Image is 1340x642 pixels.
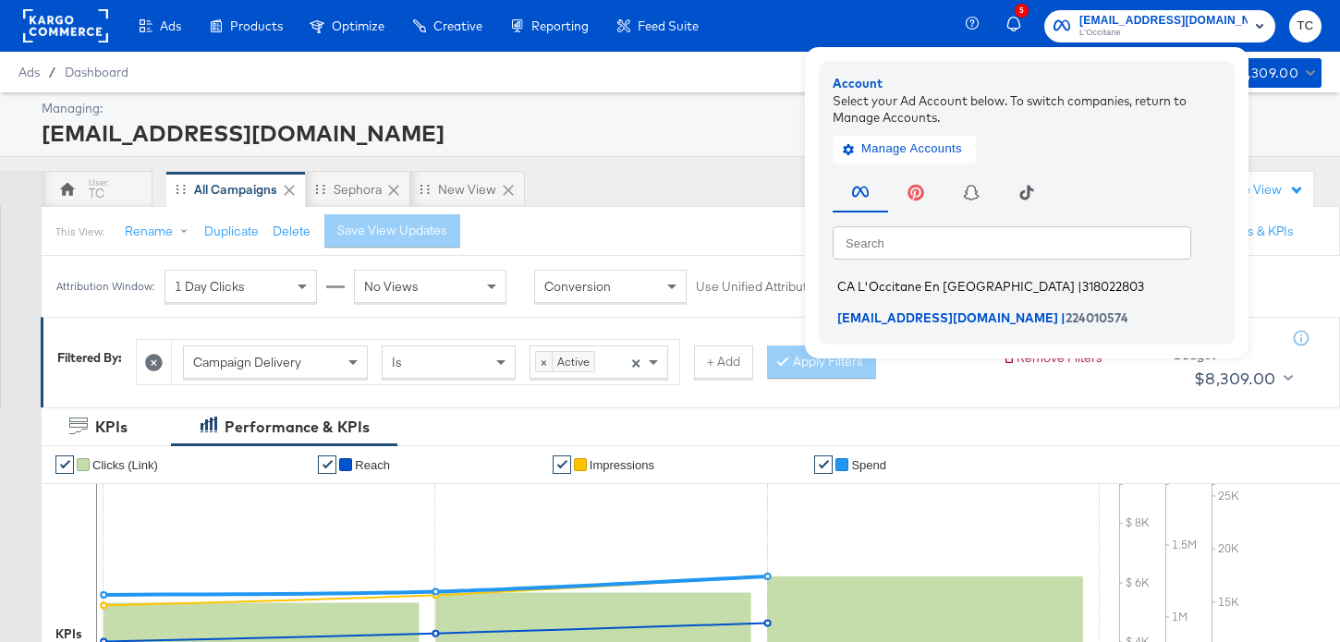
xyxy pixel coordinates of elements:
span: Is [392,354,402,370]
div: All Campaigns [194,181,277,199]
div: $8,309.00 [1194,365,1276,393]
span: | [1078,279,1082,294]
span: Active [553,352,594,370]
a: ✔ [814,455,833,474]
div: KPIs [95,417,128,438]
span: Reach [355,458,390,472]
span: Reporting [531,18,589,33]
label: Use Unified Attribution Setting: [696,278,870,296]
div: [EMAIL_ADDRESS][DOMAIN_NAME] [42,117,1317,149]
span: 224010574 [1066,309,1128,324]
span: CA L'Occitane En [GEOGRAPHIC_DATA] [837,279,1075,294]
span: Campaign Delivery [193,354,301,370]
span: | [1061,309,1066,324]
span: × [536,352,553,370]
div: Drag to reorder tab [315,184,325,194]
button: 5 [1004,8,1035,44]
button: Delete [273,223,311,240]
span: Creative [433,18,482,33]
div: New View [438,181,496,199]
span: Ads [18,65,40,79]
span: No Views [364,278,419,295]
div: Managing: [42,100,1317,117]
a: ✔ [55,455,74,474]
div: Drag to reorder tab [176,184,186,194]
div: Create View [1212,181,1304,200]
span: × [631,353,640,369]
div: Select your Ad Account below. To switch companies, return to Manage Accounts. [833,91,1221,126]
button: Manage Accounts [833,135,976,163]
div: Attribution Window: [55,280,155,293]
span: Feed Suite [638,18,699,33]
a: Dashboard [65,65,128,79]
span: 318022803 [1082,279,1144,294]
span: Products [230,18,283,33]
span: / [40,65,65,79]
a: ✔ [553,455,571,474]
div: 5 [1015,4,1029,18]
div: Filtered By: [57,349,122,367]
div: Sephora [334,181,382,199]
span: L'Occitane [1079,26,1248,41]
span: Manage Accounts [847,139,962,160]
div: Performance & KPIs [225,417,370,438]
button: TC [1289,10,1322,42]
a: ✔ [318,455,336,474]
button: Duplicate [204,223,259,240]
button: $8,309.00 [1187,364,1297,394]
button: $8,309.00 [1221,58,1322,88]
div: This View: [55,224,104,239]
div: $8,309.00 [1230,62,1299,85]
span: Clicks (Link) [92,458,158,472]
span: Spend [851,458,886,472]
span: TC [1297,16,1314,37]
button: [EMAIL_ADDRESS][DOMAIN_NAME]L'Occitane [1044,10,1275,42]
span: [EMAIL_ADDRESS][DOMAIN_NAME] [1079,11,1248,30]
span: Conversion [544,278,611,295]
button: Rename [112,215,208,248]
div: TC [89,185,104,202]
span: Clear all [628,346,644,378]
div: Drag to reorder tab [420,184,430,194]
span: Ads [160,18,181,33]
span: 1 Day Clicks [175,278,245,295]
button: + Add [694,345,753,379]
span: Optimize [332,18,384,33]
span: Impressions [590,458,654,472]
span: [EMAIL_ADDRESS][DOMAIN_NAME] [837,309,1058,324]
div: Account [833,75,1221,92]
